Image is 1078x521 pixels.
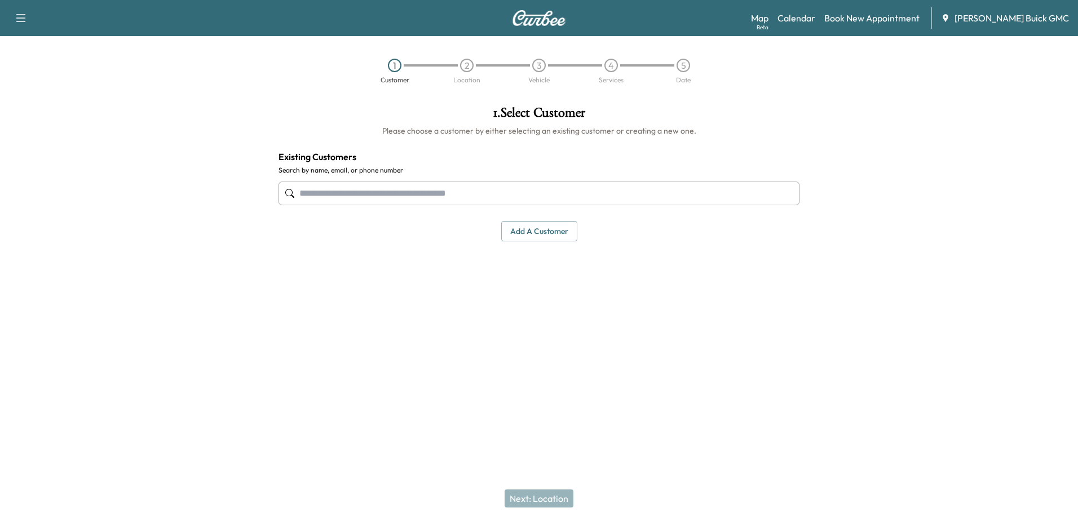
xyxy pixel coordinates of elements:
h4: Existing Customers [279,150,799,164]
div: Location [453,77,480,83]
div: Customer [381,77,409,83]
img: Curbee Logo [512,10,566,26]
a: Calendar [777,11,815,25]
div: 3 [532,59,546,72]
a: Book New Appointment [824,11,920,25]
span: [PERSON_NAME] Buick GMC [955,11,1069,25]
div: Beta [757,23,768,32]
h1: 1 . Select Customer [279,106,799,125]
div: 4 [604,59,618,72]
div: 5 [677,59,690,72]
h6: Please choose a customer by either selecting an existing customer or creating a new one. [279,125,799,136]
div: Services [599,77,624,83]
div: Date [676,77,691,83]
button: Add a customer [501,221,577,242]
div: 1 [388,59,401,72]
div: 2 [460,59,474,72]
label: Search by name, email, or phone number [279,166,799,175]
a: MapBeta [751,11,768,25]
div: Vehicle [528,77,550,83]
